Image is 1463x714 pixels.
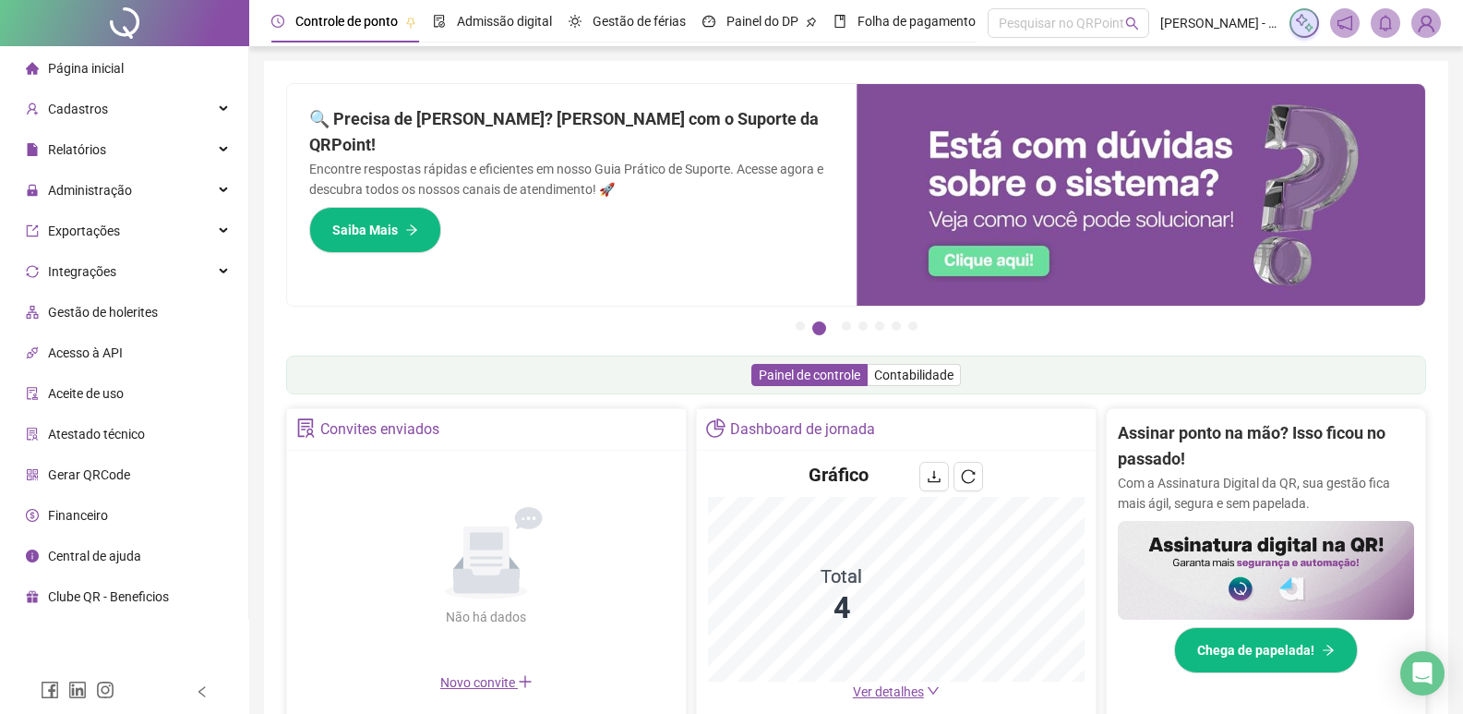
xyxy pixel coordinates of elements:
[833,15,846,28] span: book
[853,684,924,699] span: Ver detalhes
[1337,15,1353,31] span: notification
[26,509,39,522] span: dollar
[48,183,132,198] span: Administração
[726,14,798,29] span: Painel do DP
[26,184,39,197] span: lock
[457,14,552,29] span: Admissão digital
[405,17,416,28] span: pushpin
[41,681,59,699] span: facebook
[927,469,941,484] span: download
[892,321,901,331] button: 6
[309,159,834,200] p: Encontre respostas rápidas e eficientes em nosso Guia Prático de Suporte. Acesse agora e descubra...
[48,386,124,401] span: Aceite de uso
[26,550,39,563] span: info-circle
[796,321,805,331] button: 1
[1412,9,1440,37] img: 94976
[812,321,826,335] button: 2
[48,427,145,442] span: Atestado técnico
[26,265,39,278] span: sync
[196,685,209,698] span: left
[26,62,39,75] span: home
[440,675,533,690] span: Novo convite
[48,305,158,320] span: Gestão de holerites
[48,589,169,604] span: Clube QR - Beneficios
[26,387,39,400] span: audit
[26,103,39,115] span: user-add
[1118,420,1414,473] h2: Assinar ponto na mão? Isso ficou no passado!
[48,508,108,523] span: Financeiro
[1322,644,1335,657] span: arrow-right
[1118,473,1414,514] p: Com a Assinatura Digital da QR, sua gestão fica mais ágil, segura e sem papelada.
[518,674,533,689] span: plus
[706,418,726,438] span: pie-chart
[405,224,418,236] span: arrow-right
[857,14,976,29] span: Folha de pagamento
[48,61,124,76] span: Página inicial
[26,143,39,156] span: file
[433,15,446,28] span: file-done
[1125,17,1139,30] span: search
[48,224,120,238] span: Exportações
[48,549,141,563] span: Central de ajuda
[26,428,39,441] span: solution
[908,321,917,331] button: 7
[26,224,39,237] span: export
[853,684,940,699] a: Ver detalhes down
[961,469,976,484] span: reload
[858,321,868,331] button: 4
[1197,640,1314,660] span: Chega de papelada!
[1174,627,1358,673] button: Chega de papelada!
[593,14,686,29] span: Gestão de férias
[402,607,571,627] div: Não há dados
[569,15,582,28] span: sun
[48,102,108,116] span: Cadastros
[295,14,398,29] span: Controle de ponto
[730,414,875,445] div: Dashboard de jornada
[26,346,39,359] span: api
[1160,13,1278,33] span: [PERSON_NAME] - Postal Servicos
[759,368,860,382] span: Painel de controle
[332,220,398,240] span: Saiba Mais
[875,321,884,331] button: 5
[48,142,106,157] span: Relatórios
[1294,13,1314,33] img: sparkle-icon.fc2bf0ac1784a2077858766a79e2daf3.svg
[1118,521,1414,620] img: banner%2F02c71560-61a6-44d4-94b9-c8ab97240462.png
[26,590,39,603] span: gift
[296,418,316,438] span: solution
[927,684,940,697] span: down
[271,15,284,28] span: clock-circle
[48,345,123,360] span: Acesso à API
[842,321,851,331] button: 3
[48,467,130,482] span: Gerar QRCode
[1400,651,1445,696] div: Open Intercom Messenger
[702,15,715,28] span: dashboard
[806,17,817,28] span: pushpin
[809,462,869,488] h4: Gráfico
[1377,15,1394,31] span: bell
[309,106,834,159] h2: 🔍 Precisa de [PERSON_NAME]? [PERSON_NAME] com o Suporte da QRPoint!
[68,681,87,699] span: linkedin
[96,681,114,699] span: instagram
[48,264,116,279] span: Integrações
[320,414,439,445] div: Convites enviados
[26,468,39,481] span: qrcode
[309,207,441,253] button: Saiba Mais
[857,84,1426,306] img: banner%2F0cf4e1f0-cb71-40ef-aa93-44bd3d4ee559.png
[874,368,953,382] span: Contabilidade
[26,306,39,319] span: apartment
